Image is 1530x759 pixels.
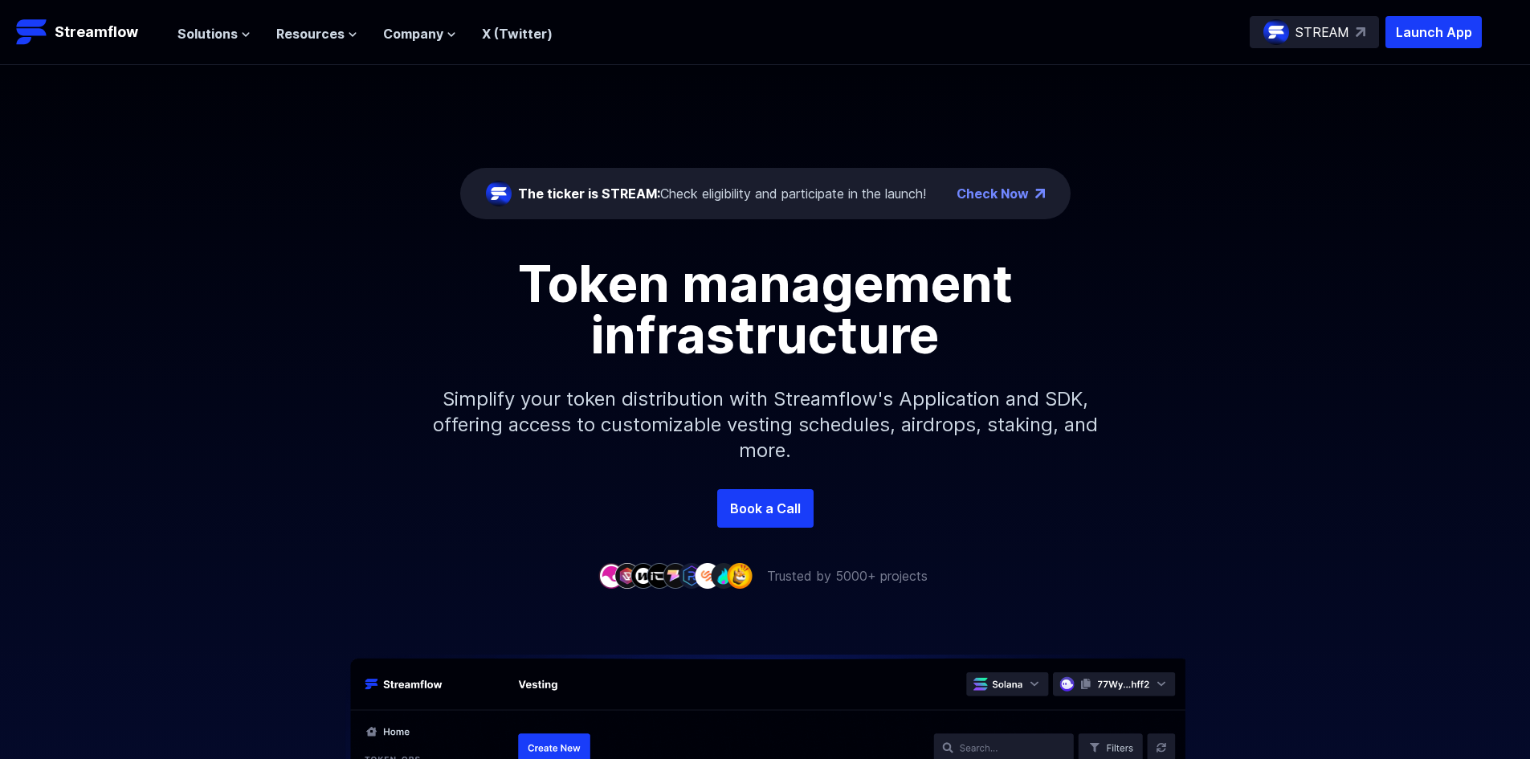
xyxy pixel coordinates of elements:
img: company-8 [711,563,736,588]
img: company-6 [679,563,704,588]
a: Streamflow [16,16,161,48]
a: Book a Call [717,489,814,528]
p: STREAM [1295,22,1349,42]
div: Check eligibility and participate in the launch! [518,184,926,203]
button: Resources [276,24,357,43]
span: The ticker is STREAM: [518,186,660,202]
img: streamflow-logo-circle.png [1263,19,1289,45]
span: Resources [276,24,345,43]
span: Company [383,24,443,43]
p: Simplify your token distribution with Streamflow's Application and SDK, offering access to custom... [420,361,1111,489]
img: Streamflow Logo [16,16,48,48]
img: company-7 [695,563,720,588]
a: STREAM [1250,16,1379,48]
img: company-1 [598,563,624,588]
img: top-right-arrow.png [1035,189,1045,198]
a: Check Now [957,184,1029,203]
img: top-right-arrow.svg [1356,27,1365,37]
img: company-9 [727,563,753,588]
img: company-4 [647,563,672,588]
p: Streamflow [55,21,138,43]
button: Launch App [1385,16,1482,48]
img: company-2 [614,563,640,588]
img: company-5 [663,563,688,588]
button: Company [383,24,456,43]
a: X (Twitter) [482,26,553,42]
span: Solutions [177,24,238,43]
button: Solutions [177,24,251,43]
img: streamflow-logo-circle.png [486,181,512,206]
img: company-3 [630,563,656,588]
h1: Token management infrastructure [404,258,1127,361]
p: Trusted by 5000+ projects [767,566,928,586]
